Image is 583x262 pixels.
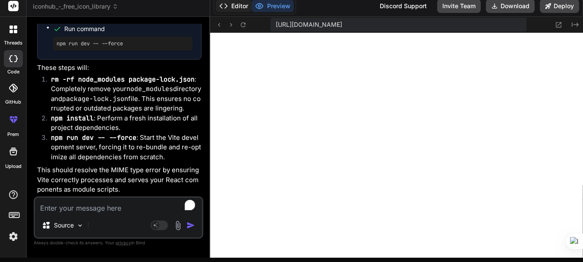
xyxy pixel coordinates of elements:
code: rm -rf node_modules package-lock.json [51,75,195,84]
img: attachment [173,221,183,230]
p: Always double-check its answers. Your in Bind [34,239,203,247]
textarea: To enrich screen reader interactions, please activate Accessibility in Grammarly extension settings [35,198,202,213]
li: : Completely remove your directory and file. This ensures no corrupted or outdated packages are l... [44,75,202,114]
pre: npm run dev -- --force [57,40,189,47]
label: Upload [5,163,22,170]
span: [URL][DOMAIN_NAME] [276,20,342,29]
code: npm install [51,114,94,123]
span: iconhub_-_free_icon_library [33,2,118,11]
label: prem [7,131,19,138]
code: package-lock.json [62,95,128,103]
img: icon [186,221,195,230]
p: Source [54,221,74,230]
p: These steps will: [37,63,202,73]
code: node_modules [126,85,173,93]
iframe: Preview [210,33,583,258]
p: This should resolve the MIME type error by ensuring Vite correctly processes and serves your Reac... [37,165,202,195]
code: npm run dev -- --force [51,133,136,142]
img: Pick Models [76,222,84,229]
span: privacy [116,240,131,245]
label: code [7,68,19,76]
li: : Perform a fresh installation of all project dependencies. [44,114,202,133]
li: : Start the Vite development server, forcing it to re-bundle and re-optimize all dependencies fro... [44,133,202,162]
span: Run command [64,25,192,33]
label: GitHub [5,98,21,106]
label: threads [4,39,22,47]
img: settings [6,229,21,244]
